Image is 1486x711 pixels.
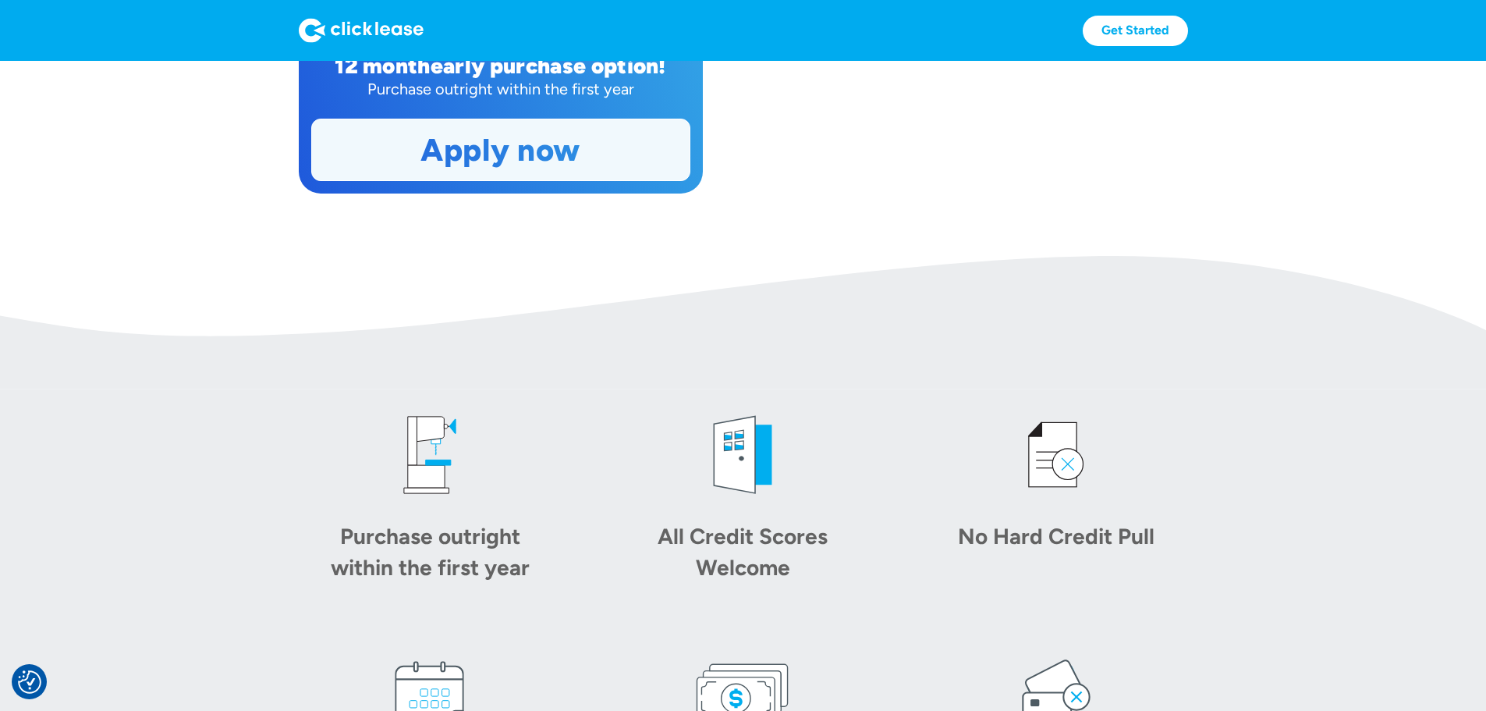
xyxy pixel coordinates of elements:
img: credit icon [1009,408,1103,502]
div: All Credit Scores Welcome [633,521,852,583]
img: welcome icon [696,408,789,502]
div: 12 month [335,52,431,79]
div: No Hard Credit Pull [947,521,1165,552]
img: Revisit consent button [18,670,41,694]
img: drill press icon [383,408,477,502]
a: Get Started [1083,16,1188,46]
img: Logo [299,18,424,43]
button: Consent Preferences [18,670,41,694]
a: Apply now [312,119,690,180]
div: Purchase outright within the first year [321,521,539,583]
div: early purchase option! [431,52,666,79]
div: Purchase outright within the first year [311,78,690,100]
